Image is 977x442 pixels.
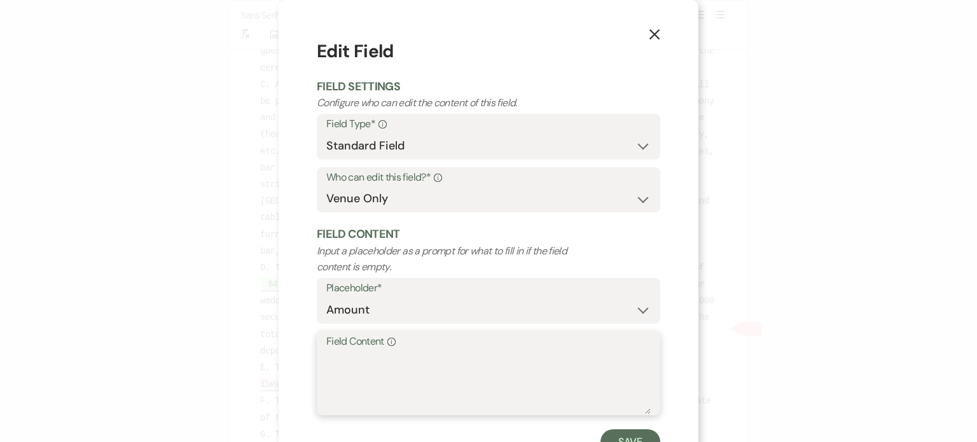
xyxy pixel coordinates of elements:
h2: Field Content [317,226,660,242]
label: Who can edit this field?* [326,169,651,187]
p: Configure who can edit the content of this field. [317,95,592,111]
label: Placeholder* [326,279,651,298]
label: Field Content [326,333,651,351]
h1: Edit Field [317,38,660,65]
p: Input a placeholder as a prompt for what to fill in if the field content is empty. [317,243,592,275]
h2: Field Settings [317,79,660,95]
label: Field Type* [326,115,651,134]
